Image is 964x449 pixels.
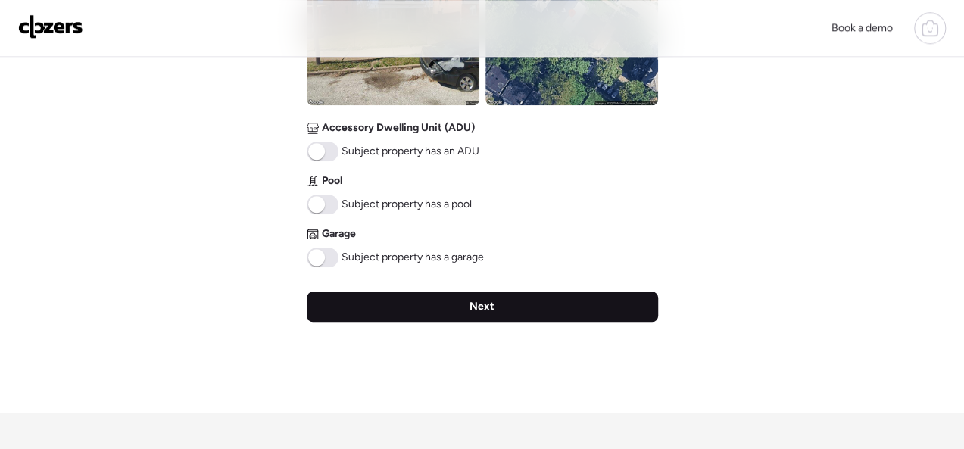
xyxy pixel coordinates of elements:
[342,197,472,212] span: Subject property has a pool
[322,226,356,242] span: Garage
[342,144,479,159] span: Subject property has an ADU
[322,120,475,136] span: Accessory Dwelling Unit (ADU)
[470,299,494,314] span: Next
[831,21,893,34] span: Book a demo
[322,173,342,189] span: Pool
[342,250,484,265] span: Subject property has a garage
[18,14,83,39] img: Logo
